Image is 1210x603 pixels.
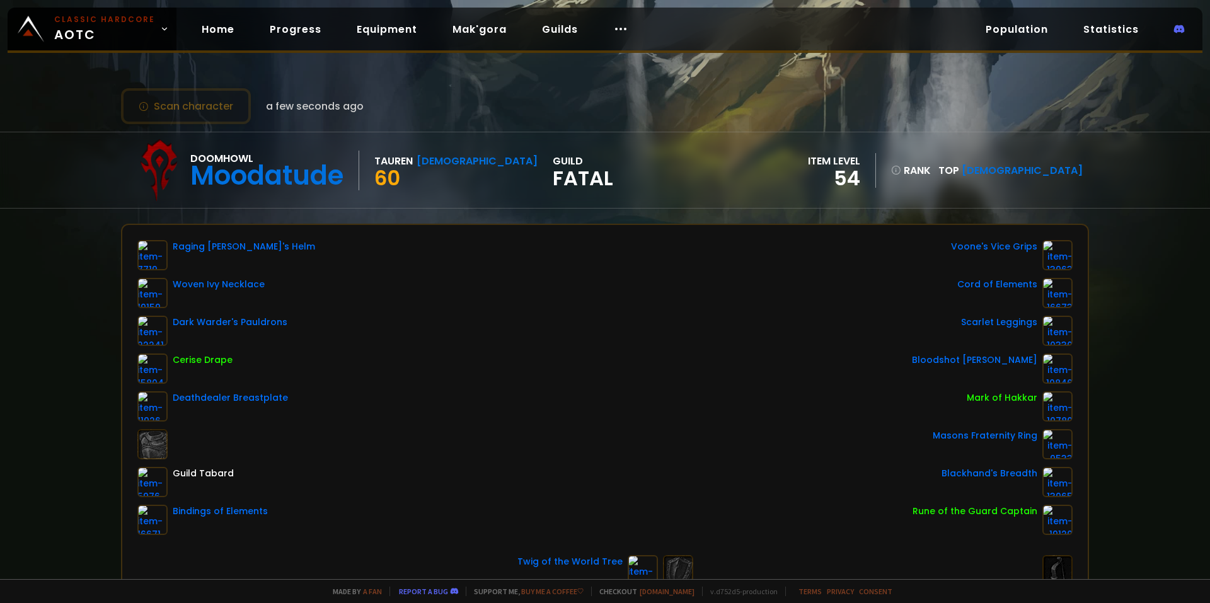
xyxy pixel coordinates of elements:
div: [DEMOGRAPHIC_DATA] [417,153,538,169]
div: Guild Tabard [173,467,234,480]
img: item-10780 [1042,391,1073,422]
img: item-13047 [628,555,658,585]
div: Moodatude [190,166,343,185]
div: Woven Ivy Necklace [173,278,265,291]
img: item-7719 [137,240,168,270]
a: Home [192,16,245,42]
a: Privacy [827,587,854,596]
span: Made by [325,587,382,596]
span: AOTC [54,14,155,44]
img: item-5976 [137,467,168,497]
div: Cord of Elements [957,278,1037,291]
a: Population [976,16,1058,42]
a: Terms [798,587,822,596]
img: item-22241 [137,316,168,346]
img: item-16673 [1042,278,1073,308]
img: item-11926 [137,391,168,422]
a: Statistics [1073,16,1149,42]
span: Fatal [553,169,613,188]
div: Cerise Drape [173,353,233,367]
span: a few seconds ago [266,98,364,114]
a: Consent [859,587,892,596]
div: Scarlet Leggings [961,316,1037,329]
a: a fan [363,587,382,596]
span: Checkout [591,587,694,596]
div: Blackhand's Breadth [942,467,1037,480]
div: item level [808,153,860,169]
img: item-13963 [1042,240,1073,270]
a: Buy me a coffee [521,587,584,596]
div: Deathdealer Breastplate [173,391,288,405]
div: Masons Fraternity Ring [933,429,1037,442]
div: guild [553,153,613,188]
img: item-10330 [1042,316,1073,346]
img: item-19120 [1042,505,1073,535]
div: Tauren [374,153,413,169]
img: item-15804 [137,353,168,384]
button: Scan character [121,88,251,124]
div: Mark of Hakkar [967,391,1037,405]
a: Progress [260,16,331,42]
div: 54 [808,169,860,188]
div: Doomhowl [190,151,343,166]
small: Classic Hardcore [54,14,155,25]
span: v. d752d5 - production [702,587,778,596]
span: [DEMOGRAPHIC_DATA] [962,163,1083,178]
div: Top [938,163,1083,178]
span: 60 [374,164,400,192]
img: item-10846 [1042,353,1073,384]
img: item-19159 [137,278,168,308]
a: [DOMAIN_NAME] [640,587,694,596]
div: Bindings of Elements [173,505,268,518]
div: rank [891,163,931,178]
a: Equipment [347,16,427,42]
a: Report a bug [399,587,448,596]
div: Rune of the Guard Captain [913,505,1037,518]
a: Guilds [532,16,588,42]
a: Classic HardcoreAOTC [8,8,176,50]
img: item-16671 [137,505,168,535]
div: Raging [PERSON_NAME]'s Helm [173,240,315,253]
div: Dark Warder's Pauldrons [173,316,287,329]
img: item-9533 [1042,429,1073,459]
img: item-13965 [1042,467,1073,497]
div: Voone's Vice Grips [951,240,1037,253]
div: Bloodshot [PERSON_NAME] [912,353,1037,367]
span: Support me, [466,587,584,596]
div: Twig of the World Tree [517,555,623,568]
a: Mak'gora [442,16,517,42]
